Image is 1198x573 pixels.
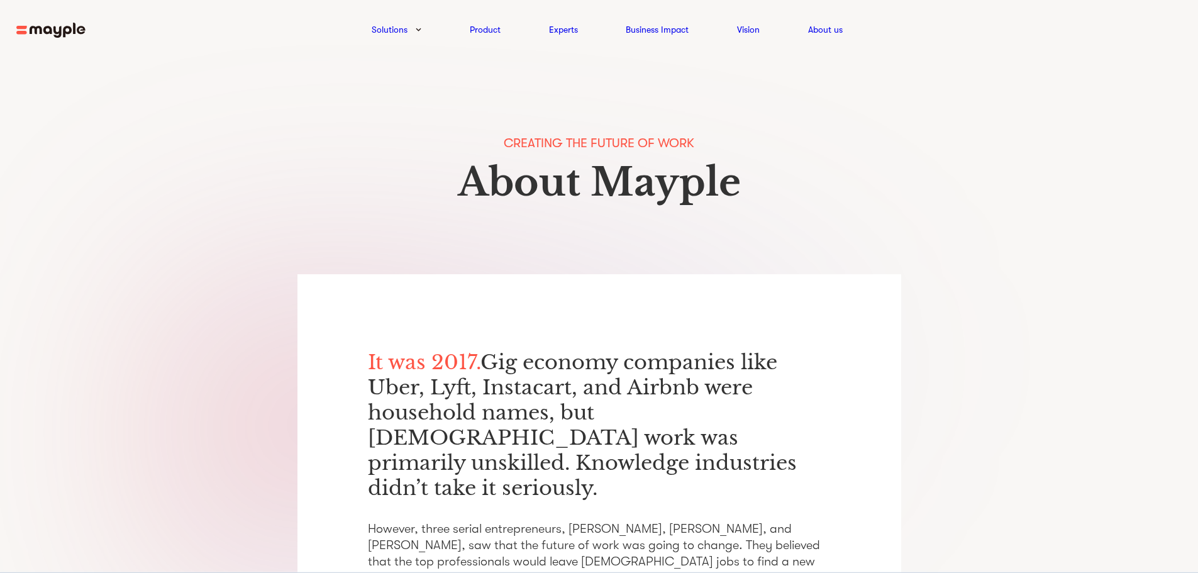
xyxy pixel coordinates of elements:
p: Gig economy companies like Uber, Lyft, Instacart, and Airbnb were household names, but [DEMOGRAPH... [368,350,831,501]
a: About us [808,22,843,37]
a: Solutions [372,22,408,37]
span: It was 2017. [368,350,480,375]
a: Product [470,22,501,37]
a: Experts [549,22,578,37]
img: mayple-logo [16,23,86,38]
a: Business Impact [626,22,689,37]
img: arrow-down [416,28,421,31]
a: Vision [737,22,760,37]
